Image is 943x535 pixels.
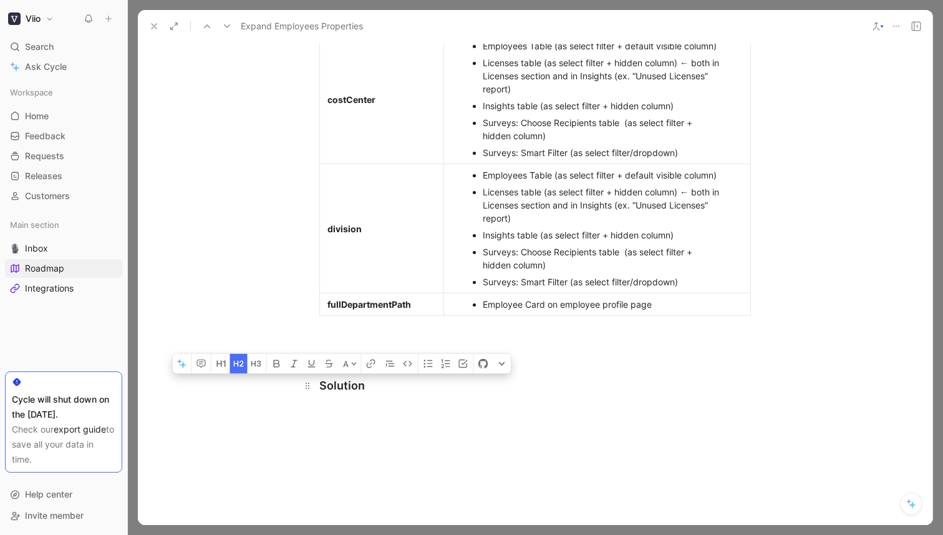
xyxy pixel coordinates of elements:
[483,245,724,272] div: Surveys: Choose Recipients table (as select filter + hidden column)
[10,218,59,231] span: Main section
[5,187,122,205] a: Customers
[483,228,724,242] div: Insights table (as select filter + hidden column)
[483,116,724,142] div: Surveys: Choose Recipients table (as select filter + hidden column)
[5,10,57,27] button: ViioViio
[25,170,62,182] span: Releases
[5,506,122,525] div: Invite member
[25,242,48,255] span: Inbox
[241,19,363,34] span: Expand Employees Properties
[12,392,115,422] div: Cycle will shut down on the [DATE].
[327,299,411,310] strong: fullDepartmentPath
[339,354,361,374] button: A
[25,39,54,54] span: Search
[5,37,122,56] div: Search
[12,422,115,467] div: Check our to save all your data in time.
[25,110,49,122] span: Home
[483,146,724,159] div: Surveys: Smart Filter (as select filter/dropdown)
[5,127,122,145] a: Feedback
[483,275,724,288] div: Surveys: Smart Filter (as select filter/dropdown)
[10,86,53,99] span: Workspace
[54,424,106,434] a: export guide
[25,510,84,521] span: Invite member
[8,12,21,25] img: Viio
[483,56,724,96] div: Licenses table (as select filter + hidden column) ← both in Licenses section and in Insights (ex....
[483,185,724,225] div: Licenses table (as select filter + hidden column) ← both in Licenses section and in Insights (ex....
[25,130,65,142] span: Feedback
[5,57,122,76] a: Ask Cycle
[26,13,41,24] h1: Viio
[25,59,67,74] span: Ask Cycle
[25,282,74,295] span: Integrations
[5,215,122,298] div: Main section🎙️InboxRoadmapIntegrations
[5,239,122,258] a: 🎙️Inbox
[5,83,122,102] div: Workspace
[5,107,122,125] a: Home
[5,259,122,278] a: Roadmap
[10,243,20,253] img: 🎙️
[483,39,724,52] div: Employees Table (as select filter + default visible column)
[25,150,64,162] span: Requests
[5,167,122,185] a: Releases
[5,279,122,298] a: Integrations
[327,223,362,234] strong: division
[5,147,122,165] a: Requests
[483,169,724,182] div: Employees Table (as select filter + default visible column)
[25,489,72,499] span: Help center
[7,241,22,256] button: 🎙️
[319,377,751,394] div: Solution
[25,262,64,275] span: Roadmap
[327,94,375,105] strong: costCenter
[5,485,122,504] div: Help center
[25,190,70,202] span: Customers
[483,99,724,112] div: Insights table (as select filter + hidden column)
[483,298,724,311] div: Employee Card on employee profile page
[5,215,122,234] div: Main section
